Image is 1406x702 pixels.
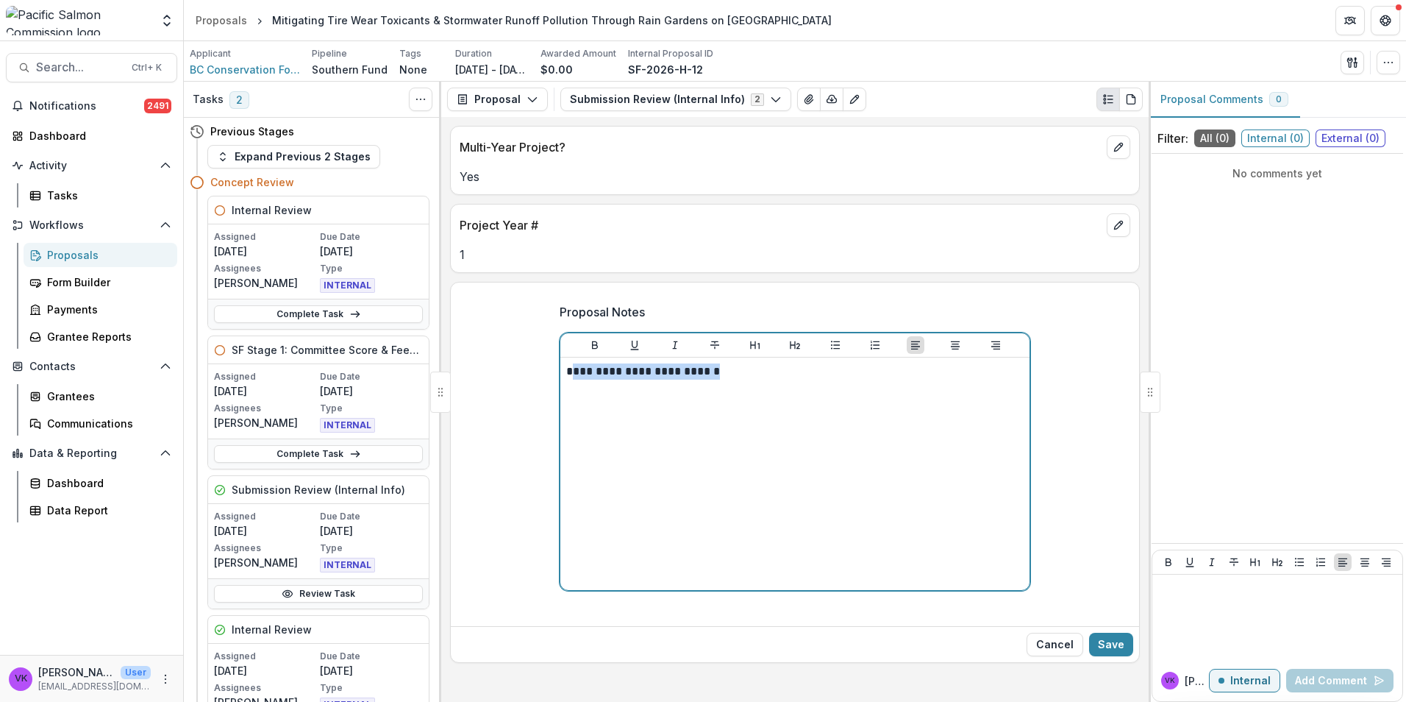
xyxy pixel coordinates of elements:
[1276,94,1282,104] span: 0
[312,62,388,77] p: Southern Fund
[214,650,317,663] p: Assigned
[1312,553,1330,571] button: Ordered List
[24,471,177,495] a: Dashboard
[1149,82,1300,118] button: Proposal Comments
[1181,553,1199,571] button: Underline
[455,62,529,77] p: [DATE] - [DATE]
[47,188,165,203] div: Tasks
[560,303,645,321] p: Proposal Notes
[1185,673,1209,689] p: [PERSON_NAME]
[1157,130,1188,147] p: Filter:
[6,154,177,177] button: Open Activity
[210,124,294,139] h4: Previous Stages
[47,329,165,344] div: Grantee Reports
[626,336,643,354] button: Underline
[827,336,844,354] button: Bullet List
[214,244,317,259] p: [DATE]
[1377,553,1395,571] button: Align Right
[320,244,423,259] p: [DATE]
[24,384,177,408] a: Grantees
[232,342,423,358] h5: SF Stage 1: Committee Score & Feedback
[47,389,165,404] div: Grantees
[190,10,838,31] nav: breadcrumb
[24,325,177,349] a: Grantee Reports
[447,88,548,111] button: Proposal
[214,402,317,415] p: Assignees
[214,383,317,399] p: [DATE]
[320,370,423,383] p: Due Date
[214,555,317,570] p: [PERSON_NAME]
[1157,166,1397,181] p: No comments yet
[1334,553,1352,571] button: Align Left
[121,666,151,679] p: User
[843,88,866,111] button: Edit as form
[29,447,154,460] span: Data & Reporting
[6,94,177,118] button: Notifications2491
[460,246,1130,263] p: 1
[214,681,317,695] p: Assignees
[214,542,317,555] p: Assignees
[786,336,804,354] button: Heading 2
[1246,553,1264,571] button: Heading 1
[866,336,884,354] button: Ordered List
[229,91,249,109] span: 2
[47,475,165,491] div: Dashboard
[24,411,177,436] a: Communications
[320,558,375,572] span: INTERNAL
[1335,6,1365,35] button: Partners
[320,663,423,678] p: [DATE]
[214,445,423,463] a: Complete Task
[232,482,405,497] h5: Submission Review (Internal Info)
[460,138,1101,156] p: Multi-Year Project?
[47,416,165,431] div: Communications
[797,88,821,111] button: View Attached Files
[987,336,1004,354] button: Align Right
[214,305,423,323] a: Complete Task
[24,183,177,208] a: Tasks
[24,498,177,522] a: Data Report
[6,6,151,35] img: Pacific Salmon Commission logo
[1316,130,1385,147] span: External ( 0 )
[320,278,375,293] span: INTERNAL
[320,510,423,523] p: Due Date
[129,60,165,76] div: Ctrl + K
[190,62,300,77] a: BC Conservation Foundation (Nanaimo Office)
[399,47,421,60] p: Tags
[320,542,423,555] p: Type
[29,361,154,373] span: Contacts
[157,670,174,688] button: More
[24,270,177,294] a: Form Builder
[1230,675,1271,687] p: Internal
[460,168,1130,185] p: Yes
[47,302,165,317] div: Payments
[1225,553,1243,571] button: Strike
[1203,553,1221,571] button: Italicize
[320,402,423,415] p: Type
[210,174,294,190] h4: Concept Review
[214,230,317,244] p: Assigned
[399,62,427,77] p: None
[6,442,177,465] button: Open Data & Reporting
[29,128,165,143] div: Dashboard
[24,243,177,267] a: Proposals
[628,62,703,77] p: SF-2026-H-12
[6,213,177,237] button: Open Workflows
[560,88,791,111] button: Submission Review (Internal Info)2
[1194,130,1235,147] span: All ( 0 )
[15,674,27,684] div: Victor Keong
[1291,553,1308,571] button: Bullet List
[232,622,312,637] h5: Internal Review
[144,99,171,113] span: 2491
[1089,633,1133,656] button: Save
[320,650,423,663] p: Due Date
[190,47,231,60] p: Applicant
[1096,88,1120,111] button: Plaintext view
[1107,135,1130,159] button: edit
[214,370,317,383] p: Assigned
[1107,213,1130,237] button: edit
[214,510,317,523] p: Assigned
[6,124,177,148] a: Dashboard
[1356,553,1374,571] button: Align Center
[214,663,317,678] p: [DATE]
[47,503,165,518] div: Data Report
